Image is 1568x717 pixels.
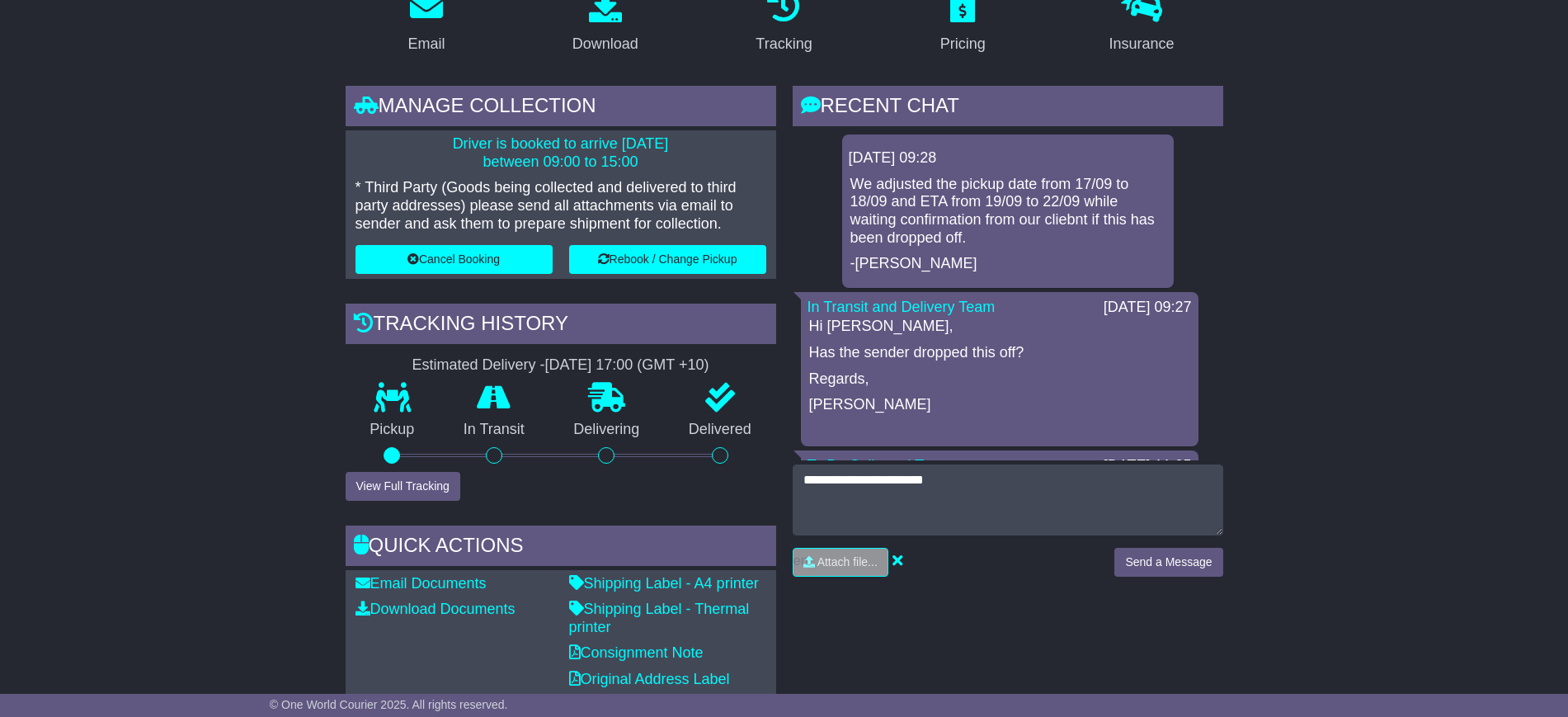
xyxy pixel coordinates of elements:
[346,356,776,375] div: Estimated Delivery -
[346,86,776,130] div: Manage collection
[850,255,1165,273] p: -[PERSON_NAME]
[1109,33,1175,55] div: Insurance
[356,575,487,592] a: Email Documents
[270,698,508,711] span: © One World Courier 2025. All rights reserved.
[572,33,638,55] div: Download
[849,149,1167,167] div: [DATE] 09:28
[346,304,776,348] div: Tracking history
[346,526,776,570] div: Quick Actions
[569,575,759,592] a: Shipping Label - A4 printer
[809,396,1190,414] p: [PERSON_NAME]
[850,176,1165,247] p: We adjusted the pickup date from 17/09 to 18/09 and ETA from 19/09 to 22/09 while waiting confirm...
[809,370,1190,389] p: Regards,
[809,344,1190,362] p: Has the sender dropped this off?
[809,318,1190,336] p: Hi [PERSON_NAME],
[808,457,952,474] a: To Be Collected Team
[346,421,440,439] p: Pickup
[356,135,766,171] p: Driver is booked to arrive [DATE] between 09:00 to 15:00
[1104,457,1192,475] div: [DATE] 11:25
[356,245,553,274] button: Cancel Booking
[569,671,730,687] a: Original Address Label
[569,245,766,274] button: Rebook / Change Pickup
[808,299,996,315] a: In Transit and Delivery Team
[346,472,460,501] button: View Full Tracking
[756,33,812,55] div: Tracking
[569,601,750,635] a: Shipping Label - Thermal printer
[664,421,776,439] p: Delivered
[356,601,516,617] a: Download Documents
[1114,548,1222,577] button: Send a Message
[940,33,986,55] div: Pricing
[407,33,445,55] div: Email
[439,421,549,439] p: In Transit
[1104,299,1192,317] div: [DATE] 09:27
[545,356,709,375] div: [DATE] 17:00 (GMT +10)
[549,421,665,439] p: Delivering
[569,644,704,661] a: Consignment Note
[356,179,766,233] p: * Third Party (Goods being collected and delivered to third party addresses) please send all atta...
[793,86,1223,130] div: RECENT CHAT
